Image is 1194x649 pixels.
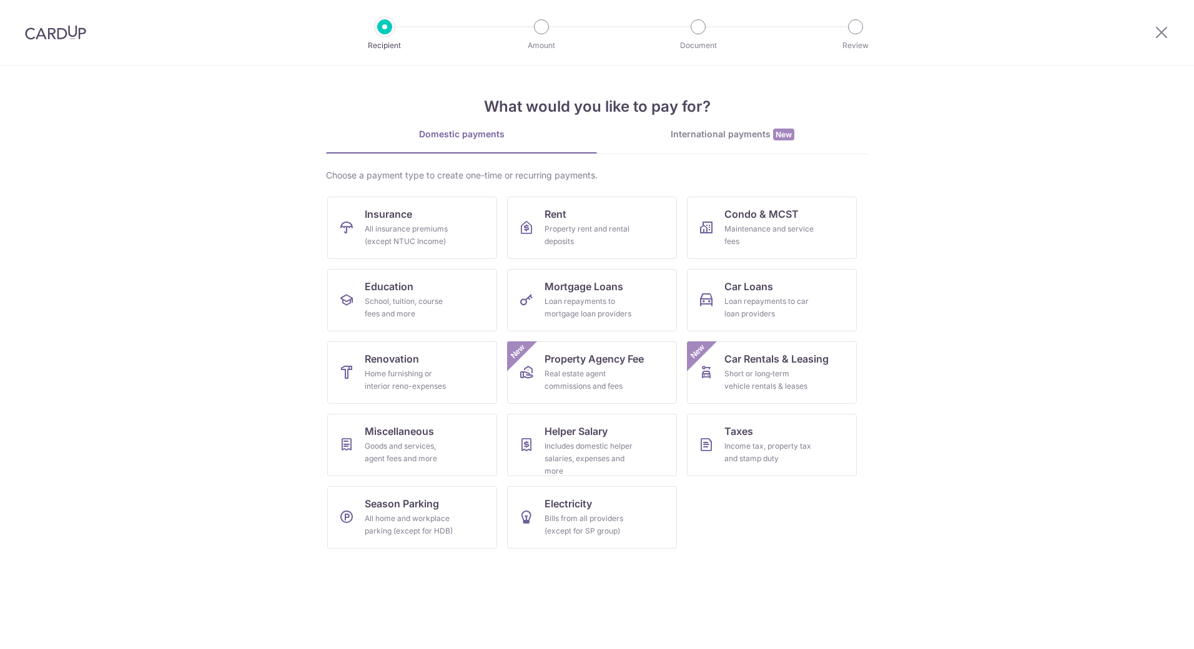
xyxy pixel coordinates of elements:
[365,512,455,537] div: All home and workplace parking (except for HDB)
[688,341,708,362] span: New
[495,39,588,52] p: Amount
[326,95,868,118] h4: What would you like to pay for?
[724,424,753,439] span: Taxes
[365,223,455,248] div: All insurance premiums (except NTUC Income)
[365,424,434,439] span: Miscellaneous
[507,269,677,331] a: Mortgage LoansLoan repayments to mortgage loan providers
[365,279,413,294] span: Education
[327,341,497,404] a: RenovationHome furnishing or interior reno-expenses
[507,486,677,549] a: ElectricityBills from all providers (except for SP group)
[365,295,455,320] div: School, tuition, course fees and more
[327,197,497,259] a: InsuranceAll insurance premiums (except NTUC Income)
[545,279,623,294] span: Mortgage Loans
[597,128,868,141] div: International payments
[365,440,455,465] div: Goods and services, agent fees and more
[545,223,634,248] div: Property rent and rental deposits
[327,486,497,549] a: Season ParkingAll home and workplace parking (except for HDB)
[365,351,419,366] span: Renovation
[327,414,497,476] a: MiscellaneousGoods and services, agent fees and more
[687,414,857,476] a: TaxesIncome tax, property tax and stamp duty
[724,279,773,294] span: Car Loans
[545,207,566,222] span: Rent
[724,223,814,248] div: Maintenance and service fees
[545,440,634,477] div: Includes domestic helper salaries, expenses and more
[508,341,528,362] span: New
[809,39,902,52] p: Review
[545,496,592,511] span: Electricity
[687,197,857,259] a: Condo & MCSTMaintenance and service fees
[652,39,744,52] p: Document
[687,269,857,331] a: Car LoansLoan repayments to car loan providers
[326,128,597,140] div: Domestic payments
[25,25,86,40] img: CardUp
[507,414,677,476] a: Helper SalaryIncludes domestic helper salaries, expenses and more
[327,269,497,331] a: EducationSchool, tuition, course fees and more
[545,351,644,366] span: Property Agency Fee
[545,424,608,439] span: Helper Salary
[507,341,677,404] a: Property Agency FeeReal estate agent commissions and feesNew
[724,207,799,222] span: Condo & MCST
[365,368,455,393] div: Home furnishing or interior reno-expenses
[545,512,634,537] div: Bills from all providers (except for SP group)
[326,169,868,182] div: Choose a payment type to create one-time or recurring payments.
[687,341,857,404] a: Car Rentals & LeasingShort or long‑term vehicle rentals & leasesNew
[773,129,794,140] span: New
[724,368,814,393] div: Short or long‑term vehicle rentals & leases
[724,440,814,465] div: Income tax, property tax and stamp duty
[724,295,814,320] div: Loan repayments to car loan providers
[365,496,439,511] span: Season Parking
[545,295,634,320] div: Loan repayments to mortgage loan providers
[507,197,677,259] a: RentProperty rent and rental deposits
[338,39,431,52] p: Recipient
[365,207,412,222] span: Insurance
[724,351,829,366] span: Car Rentals & Leasing
[545,368,634,393] div: Real estate agent commissions and fees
